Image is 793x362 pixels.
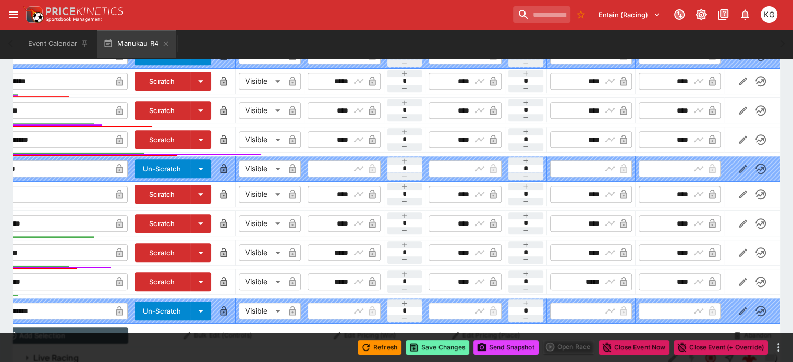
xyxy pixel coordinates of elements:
div: Visible [239,102,284,119]
img: PriceKinetics [46,7,123,15]
button: Connected to PK [670,5,689,24]
button: Un-Scratch [135,302,190,320]
div: Visible [239,303,284,319]
input: search [513,6,570,23]
button: Close Event (+ Override) [674,340,768,355]
div: Visible [239,186,284,203]
button: Scratch [135,101,190,120]
button: Abandon [727,327,777,344]
button: open drawer [4,5,23,24]
button: Notifications [736,5,754,24]
button: Scratch [135,214,190,233]
div: Visible [239,215,284,232]
button: Scratch [135,243,190,262]
div: Visible [239,73,284,90]
button: Edit Pricing (Place) [429,327,544,344]
button: Bulk Edit (Controls) [135,327,301,344]
button: more [772,341,785,354]
button: Select Tenant [592,6,667,23]
button: Un-Scratch [135,159,190,178]
img: PriceKinetics Logo [23,4,44,25]
button: Edit Pricing (Win) [307,327,422,344]
button: Scratch [135,272,190,291]
button: Event Calendar [22,29,95,58]
button: Toggle light/dark mode [692,5,711,24]
div: Kevin Gutschlag [761,6,777,23]
img: Sportsbook Management [46,17,102,22]
div: split button [543,340,594,354]
button: Kevin Gutschlag [758,3,780,26]
div: Visible [239,131,284,148]
button: Refresh [358,340,401,355]
div: Visible [239,273,284,290]
button: Manukau R4 [97,29,176,58]
button: Scratch [135,72,190,91]
button: Documentation [714,5,733,24]
button: Scratch [135,185,190,204]
button: Close Event Now [599,340,669,355]
button: Save Changes [406,340,469,355]
button: No Bookmarks [572,6,589,23]
div: Visible [239,244,284,261]
button: Scratch [135,130,190,149]
button: Send Snapshot [473,340,539,355]
div: Visible [239,160,284,177]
